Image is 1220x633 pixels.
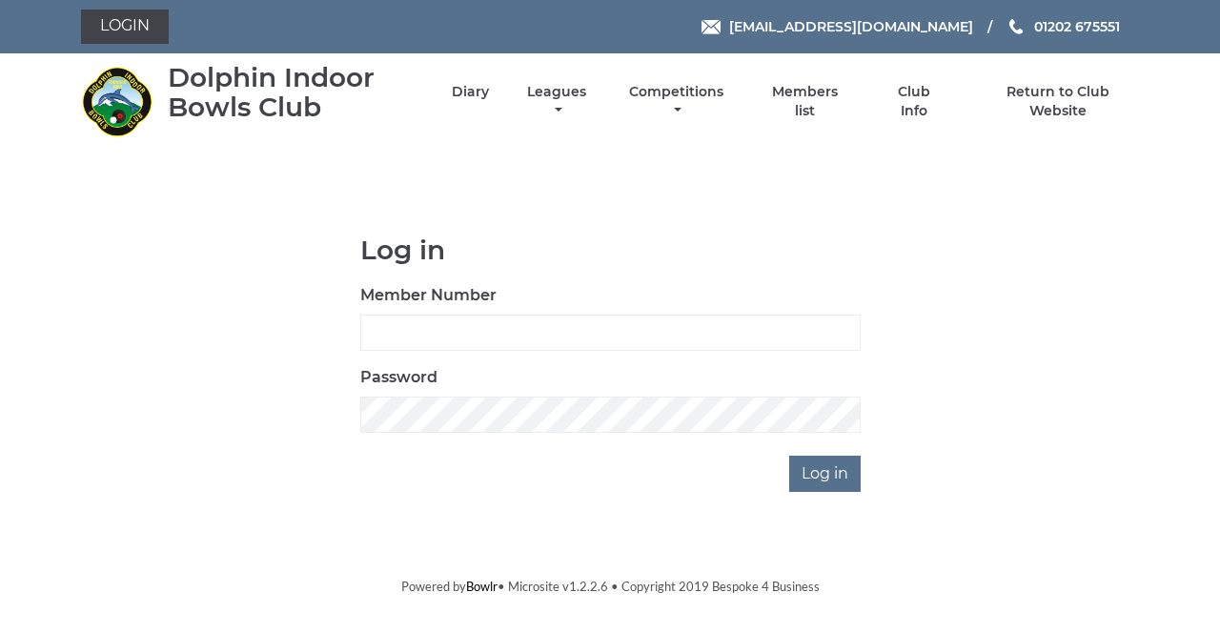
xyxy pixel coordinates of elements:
[452,83,489,101] a: Diary
[701,16,973,37] a: Email [EMAIL_ADDRESS][DOMAIN_NAME]
[1034,18,1120,35] span: 01202 675551
[522,83,591,120] a: Leagues
[1006,16,1120,37] a: Phone us 01202 675551
[360,284,497,307] label: Member Number
[701,20,721,34] img: Email
[466,579,498,594] a: Bowlr
[729,18,973,35] span: [EMAIL_ADDRESS][DOMAIN_NAME]
[1009,19,1023,34] img: Phone us
[360,235,861,265] h1: Log in
[762,83,849,120] a: Members list
[978,83,1139,120] a: Return to Club Website
[168,63,418,122] div: Dolphin Indoor Bowls Club
[883,83,945,120] a: Club Info
[81,10,169,44] a: Login
[81,66,152,137] img: Dolphin Indoor Bowls Club
[401,579,820,594] span: Powered by • Microsite v1.2.2.6 • Copyright 2019 Bespoke 4 Business
[624,83,728,120] a: Competitions
[360,366,437,389] label: Password
[789,456,861,492] input: Log in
